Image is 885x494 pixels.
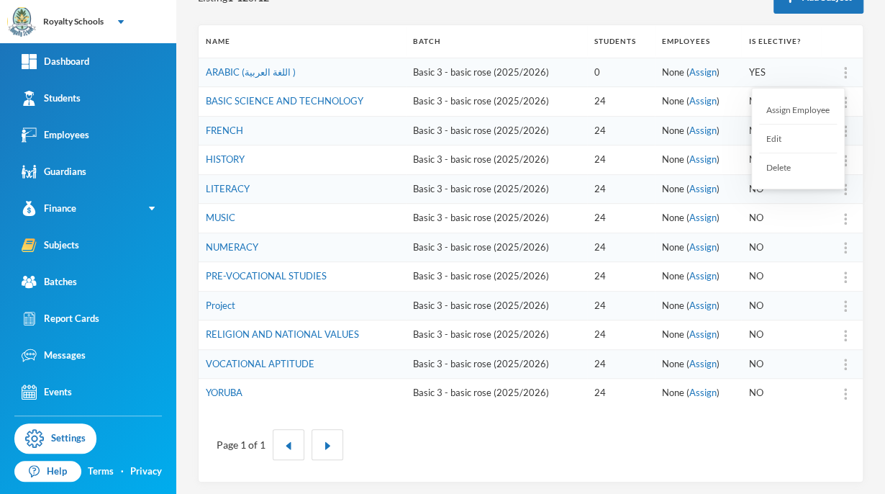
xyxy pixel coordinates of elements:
[689,358,717,369] a: Assign
[689,241,717,253] a: Assign
[406,87,587,117] td: Basic 3 - basic rose (2025/2026)
[844,271,847,283] img: more_vert
[844,388,847,400] img: more_vert
[406,116,587,145] td: Basic 3 - basic rose (2025/2026)
[587,25,655,58] th: Students
[844,96,847,108] img: more_vert
[206,300,235,311] a: Project
[406,262,587,292] td: Basic 3 - basic rose (2025/2026)
[587,233,655,262] td: 24
[206,328,359,340] a: RELIGION AND NATIONAL VALUES
[689,328,717,340] a: Assign
[587,349,655,379] td: 24
[587,87,655,117] td: 24
[662,328,720,340] span: None ( )
[206,153,245,165] a: HISTORY
[8,8,37,37] img: logo
[22,385,72,400] div: Events
[199,25,406,58] th: Name
[662,95,720,107] span: None ( )
[22,274,77,289] div: Batches
[206,125,243,136] a: FRENCH
[662,125,720,136] span: None ( )
[741,174,821,204] td: NO
[844,213,847,225] img: more_vert
[662,270,720,282] span: None ( )
[741,58,821,87] td: YES
[587,262,655,292] td: 24
[759,153,837,181] div: Delete
[406,58,587,87] td: Basic 3 - basic rose (2025/2026)
[206,183,250,194] a: LITERACY
[22,348,86,363] div: Messages
[587,204,655,233] td: 24
[741,262,821,292] td: NO
[689,387,717,398] a: Assign
[43,15,104,28] div: Royalty Schools
[844,155,847,166] img: more_vert
[741,25,821,58] th: Is Elective?
[689,95,717,107] a: Assign
[406,320,587,350] td: Basic 3 - basic rose (2025/2026)
[662,358,720,369] span: None ( )
[406,379,587,408] td: Basic 3 - basic rose (2025/2026)
[217,437,265,452] div: Page 1 of 1
[406,291,587,320] td: Basic 3 - basic rose (2025/2026)
[121,464,124,479] div: ·
[22,54,89,69] div: Dashboard
[759,125,837,153] div: Edit
[844,300,847,312] img: more_vert
[14,461,81,482] a: Help
[759,96,837,125] div: Assign Employee
[655,25,741,58] th: Employees
[741,204,821,233] td: NO
[22,164,86,179] div: Guardians
[689,66,717,78] a: Assign
[406,204,587,233] td: Basic 3 - basic rose (2025/2026)
[689,183,717,194] a: Assign
[206,241,258,253] a: NUMERACY
[206,66,296,78] a: ARABIC (اللغة العربية )
[587,58,655,87] td: 0
[587,320,655,350] td: 24
[844,184,847,195] img: more_vert
[406,174,587,204] td: Basic 3 - basic rose (2025/2026)
[844,125,847,137] img: more_vert
[689,300,717,311] a: Assign
[88,464,114,479] a: Terms
[741,87,821,117] td: NO
[689,125,717,136] a: Assign
[22,311,99,326] div: Report Cards
[406,233,587,262] td: Basic 3 - basic rose (2025/2026)
[662,153,720,165] span: None ( )
[22,238,79,253] div: Subjects
[741,349,821,379] td: NO
[844,67,847,78] img: more_vert
[844,242,847,253] img: more_vert
[662,300,720,311] span: None ( )
[587,116,655,145] td: 24
[662,212,720,223] span: None ( )
[406,25,587,58] th: Batch
[844,330,847,341] img: more_vert
[741,379,821,408] td: NO
[206,387,242,398] a: YORUBA
[662,183,720,194] span: None ( )
[587,379,655,408] td: 24
[741,320,821,350] td: NO
[741,145,821,175] td: NO
[662,387,720,398] span: None ( )
[844,359,847,370] img: more_vert
[406,145,587,175] td: Basic 3 - basic rose (2025/2026)
[406,349,587,379] td: Basic 3 - basic rose (2025/2026)
[587,291,655,320] td: 24
[22,127,89,143] div: Employees
[689,270,717,282] a: Assign
[206,358,314,369] a: VOCATIONAL APTITUDE
[14,423,96,454] a: Settings
[587,174,655,204] td: 24
[22,201,76,216] div: Finance
[22,91,81,106] div: Students
[689,153,717,165] a: Assign
[689,212,717,223] a: Assign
